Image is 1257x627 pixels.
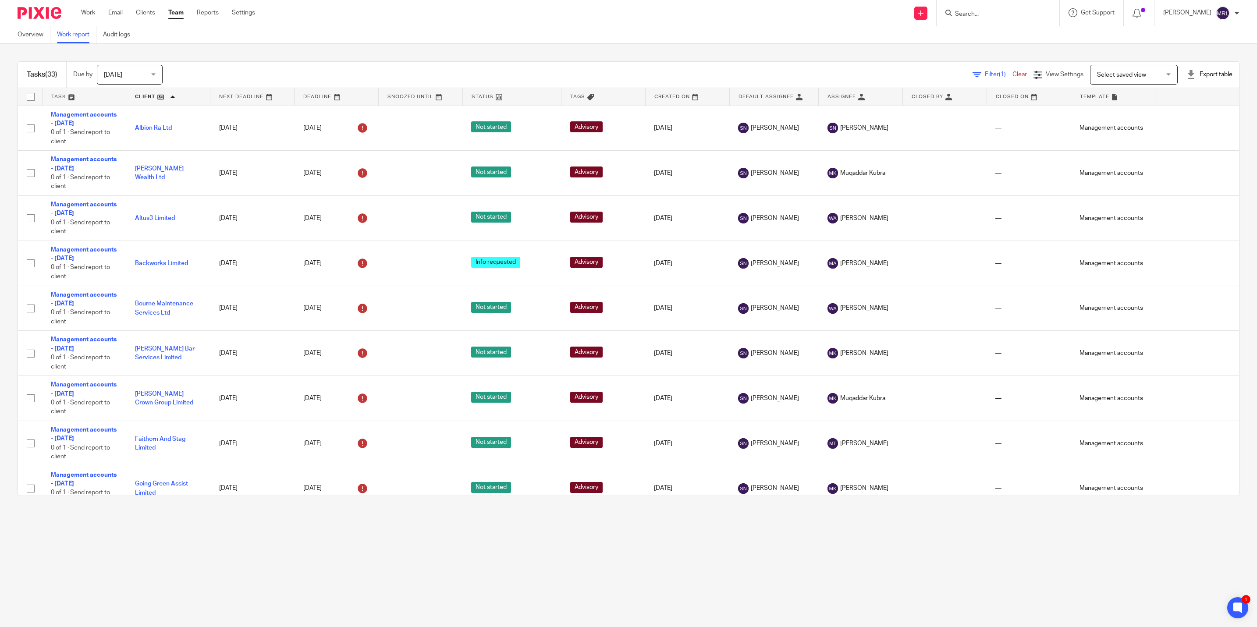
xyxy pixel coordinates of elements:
[987,286,1071,331] td: —
[135,215,175,221] a: Altus3 Limited
[1071,376,1155,421] td: Management accounts
[51,382,117,397] a: Management accounts - [DATE]
[303,301,370,315] div: [DATE]
[471,437,511,448] span: Not started
[104,72,122,78] span: [DATE]
[570,166,603,177] span: Advisory
[1012,71,1027,78] a: Clear
[51,490,110,505] span: 0 of 1 · Send report to client
[57,26,96,43] a: Work report
[987,106,1071,151] td: —
[73,70,92,79] p: Due by
[303,391,370,405] div: [DATE]
[210,106,295,151] td: [DATE]
[51,265,110,280] span: 0 of 1 · Send report to client
[1242,595,1250,604] div: 1
[645,466,729,511] td: [DATE]
[985,71,1012,78] span: Filter
[471,302,511,313] span: Not started
[645,286,729,331] td: [DATE]
[1186,70,1232,79] div: Export table
[840,484,888,492] span: [PERSON_NAME]
[303,346,370,360] div: [DATE]
[168,8,184,17] a: Team
[471,347,511,358] span: Not started
[645,241,729,286] td: [DATE]
[827,393,838,404] img: svg%3E
[987,376,1071,421] td: —
[210,241,295,286] td: [DATE]
[827,438,838,449] img: svg%3E
[210,331,295,376] td: [DATE]
[471,482,511,493] span: Not started
[135,301,193,315] a: Bourne Maintenance Services Ltd
[738,168,749,178] img: svg%3E
[51,156,117,171] a: Management accounts - [DATE]
[135,436,185,451] a: Faithorn And Stag Limited
[1071,241,1155,286] td: Management accounts
[987,196,1071,241] td: —
[135,125,172,131] a: Albion Ra Ltd
[103,26,137,43] a: Audit logs
[751,484,799,492] span: [PERSON_NAME]
[987,466,1071,511] td: —
[827,303,838,314] img: svg%3E
[738,303,749,314] img: svg%3E
[51,174,110,190] span: 0 of 1 · Send report to client
[135,346,195,361] a: [PERSON_NAME] Bar Services Limited
[570,392,603,403] span: Advisory
[840,439,888,448] span: [PERSON_NAME]
[840,169,885,177] span: Muqaddar Kubra
[1071,151,1155,196] td: Management accounts
[738,483,749,494] img: svg%3E
[840,259,888,268] span: [PERSON_NAME]
[51,292,117,307] a: Management accounts - [DATE]
[471,166,511,177] span: Not started
[827,258,838,269] img: svg%3E
[51,129,110,145] span: 0 of 1 · Send report to client
[303,482,370,496] div: [DATE]
[27,70,57,79] h1: Tasks
[954,11,1033,18] input: Search
[1071,331,1155,376] td: Management accounts
[210,196,295,241] td: [DATE]
[751,439,799,448] span: [PERSON_NAME]
[751,394,799,403] span: [PERSON_NAME]
[738,438,749,449] img: svg%3E
[999,71,1006,78] span: (1)
[471,257,520,268] span: Info requested
[303,211,370,225] div: [DATE]
[1071,106,1155,151] td: Management accounts
[570,94,585,99] span: Tags
[840,124,888,132] span: [PERSON_NAME]
[827,123,838,133] img: svg%3E
[108,8,123,17] a: Email
[570,482,603,493] span: Advisory
[210,376,295,421] td: [DATE]
[1097,72,1146,78] span: Select saved view
[18,26,50,43] a: Overview
[210,151,295,196] td: [DATE]
[303,436,370,450] div: [DATE]
[570,302,603,313] span: Advisory
[751,214,799,223] span: [PERSON_NAME]
[51,472,117,487] a: Management accounts - [DATE]
[827,483,838,494] img: svg%3E
[1216,6,1230,20] img: svg%3E
[738,393,749,404] img: svg%3E
[303,256,370,270] div: [DATE]
[570,257,603,268] span: Advisory
[570,437,603,448] span: Advisory
[81,8,95,17] a: Work
[645,331,729,376] td: [DATE]
[751,259,799,268] span: [PERSON_NAME]
[751,349,799,358] span: [PERSON_NAME]
[135,260,188,266] a: Backworks Limited
[1071,466,1155,511] td: Management accounts
[471,212,511,223] span: Not started
[135,391,193,406] a: [PERSON_NAME] Crown Group Limited
[136,8,155,17] a: Clients
[210,286,295,331] td: [DATE]
[840,214,888,223] span: [PERSON_NAME]
[738,213,749,223] img: svg%3E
